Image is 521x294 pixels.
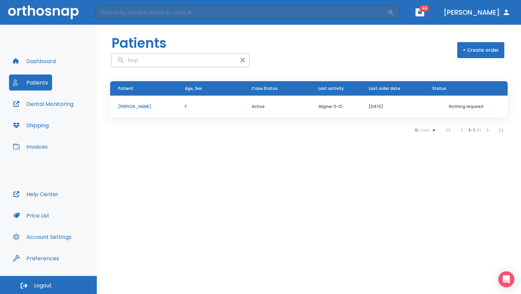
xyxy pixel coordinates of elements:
span: Patient [118,86,134,92]
span: Last activity [318,86,344,92]
span: 10 [415,128,419,133]
div: Open Intercom Messenger [498,271,514,287]
button: Help Center [9,186,62,202]
span: rows [419,128,430,133]
span: Logout [34,282,52,289]
span: 46 [420,5,429,12]
button: Preferences [9,250,63,266]
td: Aligner 11-12 [310,96,361,118]
button: + Create order [457,42,504,58]
span: 1 - 1 [469,127,476,133]
button: Invoices [9,139,52,155]
button: Dashboard [9,53,60,69]
span: Last order date [369,86,400,92]
button: Account Settings [9,229,75,245]
td: [DATE] [361,96,424,118]
td: Active [244,96,310,118]
p: Nothing required [432,104,500,110]
span: Case Status [252,86,278,92]
img: Orthosnap [8,5,79,19]
span: of 1 [476,127,481,133]
p: F [185,104,236,110]
button: Shipping [9,117,53,133]
button: [PERSON_NAME] [441,6,513,18]
h1: Patients [111,33,167,53]
input: Search by Patient Name or Case # [95,6,387,19]
button: Patients [9,75,52,91]
p: [PERSON_NAME] [118,104,169,110]
button: Price List [9,207,53,224]
button: Dental Monitoring [9,96,77,112]
span: Age, Sex [185,86,202,92]
input: search [112,54,236,67]
span: Status [432,86,446,92]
